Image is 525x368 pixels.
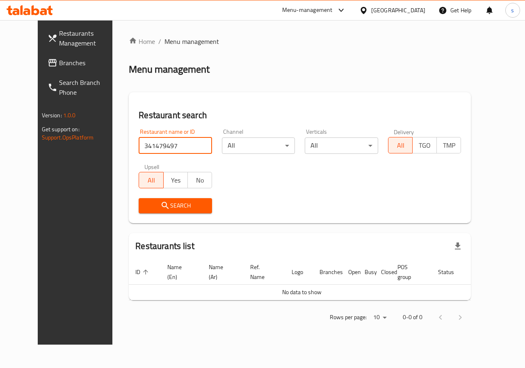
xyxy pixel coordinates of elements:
label: Delivery [394,129,414,135]
a: Home [129,37,155,46]
span: All [392,139,409,151]
span: TMP [440,139,458,151]
button: All [388,137,413,153]
th: Open [342,260,358,285]
div: All [222,137,295,154]
span: Yes [167,174,185,186]
button: No [187,172,212,188]
th: Closed [374,260,391,285]
span: ID [135,267,151,277]
div: Export file [448,236,468,256]
span: Search Branch Phone [59,78,119,97]
p: 0-0 of 0 [403,312,422,322]
div: Rows per page: [370,311,390,324]
div: Menu-management [282,5,333,15]
h2: Restaurant search [139,109,461,121]
label: Upsell [144,164,160,169]
span: Ref. Name [250,262,275,282]
span: POS group [397,262,422,282]
th: Branches [313,260,342,285]
span: No data to show [282,287,322,297]
div: [GEOGRAPHIC_DATA] [371,6,425,15]
span: 1.0.0 [63,110,76,121]
input: Search for restaurant name or ID.. [139,137,212,154]
span: TGO [416,139,434,151]
th: Busy [358,260,374,285]
th: Logo [285,260,313,285]
span: Status [438,267,465,277]
span: s [511,6,514,15]
a: Support.OpsPlatform [42,132,94,143]
span: Name (En) [167,262,192,282]
span: Get support on: [42,124,80,135]
li: / [158,37,161,46]
p: Rows per page: [330,312,367,322]
span: Search [145,201,205,211]
span: All [142,174,160,186]
span: Menu management [164,37,219,46]
span: Branches [59,58,119,68]
table: enhanced table [129,260,503,300]
button: TGO [412,137,437,153]
nav: breadcrumb [129,37,471,46]
button: Yes [163,172,188,188]
h2: Restaurants list [135,240,194,252]
span: Version: [42,110,62,121]
a: Search Branch Phone [41,73,126,102]
span: Restaurants Management [59,28,119,48]
button: All [139,172,163,188]
span: Name (Ar) [209,262,234,282]
span: No [191,174,209,186]
h2: Menu management [129,63,210,76]
a: Restaurants Management [41,23,126,53]
button: TMP [436,137,461,153]
div: All [305,137,378,154]
button: Search [139,198,212,213]
a: Branches [41,53,126,73]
